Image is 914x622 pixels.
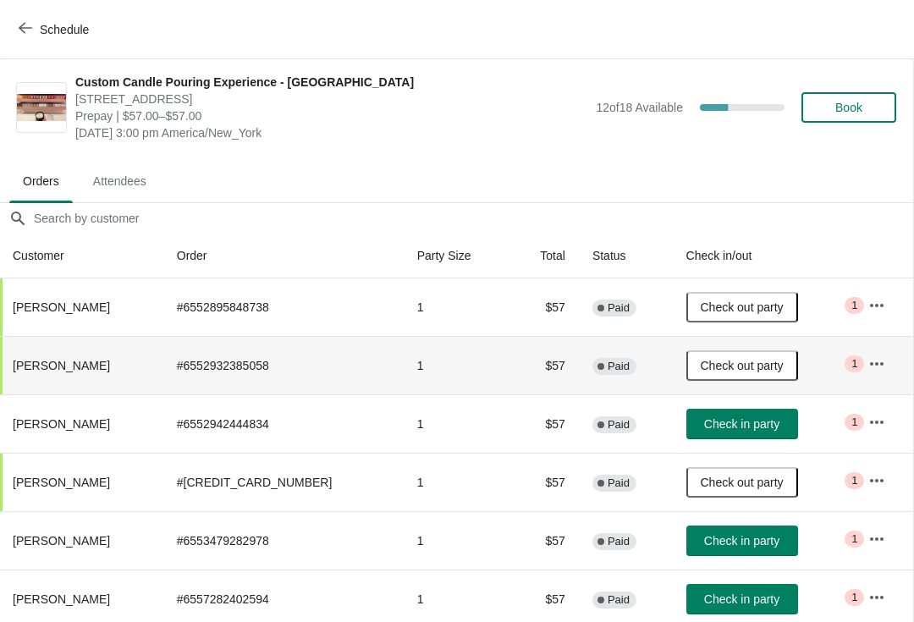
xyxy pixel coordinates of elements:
button: Check out party [686,292,798,322]
span: Schedule [40,23,89,36]
th: Check in/out [673,234,856,278]
span: [PERSON_NAME] [13,417,110,431]
td: $57 [510,278,579,336]
td: 1 [404,511,510,570]
button: Check in party [686,526,798,556]
span: Orders [9,166,73,196]
button: Check in party [686,409,798,439]
span: Paid [608,418,630,432]
span: Attendees [80,166,160,196]
button: Check out party [686,467,798,498]
td: # 6552895848738 [163,278,404,336]
span: 1 [851,474,857,487]
td: # 6553479282978 [163,511,404,570]
span: Check out party [701,359,784,372]
button: Check out party [686,350,798,381]
td: $57 [510,511,579,570]
span: 12 of 18 Available [596,101,683,114]
span: [DATE] 3:00 pm America/New_York [75,124,587,141]
span: Check out party [701,300,784,314]
th: Order [163,234,404,278]
th: Total [510,234,579,278]
td: 1 [404,453,510,511]
span: [PERSON_NAME] [13,592,110,606]
span: 1 [851,532,857,546]
span: Paid [608,593,630,607]
td: 1 [404,278,510,336]
td: # [CREDIT_CARD_NUMBER] [163,453,404,511]
td: $57 [510,394,579,453]
span: Paid [608,360,630,373]
span: Check in party [704,534,779,548]
th: Status [579,234,673,278]
span: Book [835,101,862,114]
span: [PERSON_NAME] [13,300,110,314]
th: Party Size [404,234,510,278]
img: Custom Candle Pouring Experience - Fort Lauderdale [17,94,66,122]
span: [PERSON_NAME] [13,476,110,489]
button: Book [801,92,896,123]
td: 1 [404,336,510,394]
span: Check in party [704,592,779,606]
td: # 6552942444834 [163,394,404,453]
span: [STREET_ADDRESS] [75,91,587,107]
span: [PERSON_NAME] [13,359,110,372]
span: 1 [851,299,857,312]
td: 1 [404,394,510,453]
span: Paid [608,476,630,490]
span: 1 [851,357,857,371]
span: 1 [851,416,857,429]
input: Search by customer [33,203,913,234]
span: 1 [851,591,857,604]
td: $57 [510,453,579,511]
button: Check in party [686,584,798,614]
span: Paid [608,301,630,315]
td: $57 [510,336,579,394]
span: Custom Candle Pouring Experience - [GEOGRAPHIC_DATA] [75,74,587,91]
span: Paid [608,535,630,548]
span: Check in party [704,417,779,431]
span: [PERSON_NAME] [13,534,110,548]
button: Schedule [8,14,102,45]
td: # 6552932385058 [163,336,404,394]
span: Prepay | $57.00–$57.00 [75,107,587,124]
span: Check out party [701,476,784,489]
